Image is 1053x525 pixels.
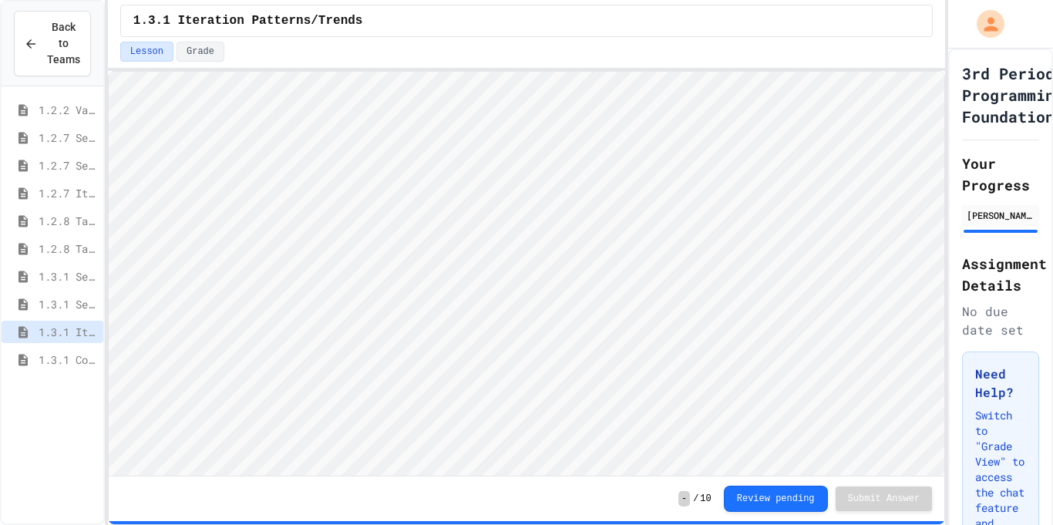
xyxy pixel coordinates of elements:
div: [PERSON_NAME] [967,208,1034,222]
h3: Need Help? [975,365,1026,402]
span: 1.2.2 Variable Types [39,102,97,118]
span: 1.2.7 Selection [39,157,97,173]
span: / [693,493,698,505]
span: Submit Answer [848,493,920,505]
span: 1.3.1 Sequencing Patterns/Trends [39,268,97,284]
div: No due date set [962,302,1039,339]
span: 1.3.1 Selection Patterns/Trends [39,296,97,312]
span: 1.3.1 Iteration Patterns/Trends [133,12,363,30]
span: Back to Teams [47,19,80,68]
span: 1.2.7 Sequencing [39,130,97,146]
h2: Your Progress [962,153,1039,196]
button: Back to Teams [14,11,91,76]
span: 1.2.8 Task 2 [39,241,97,257]
span: 1.2.8 Task 1 [39,213,97,229]
span: 1.2.7 Iteration [39,185,97,201]
span: 10 [700,493,711,505]
h2: Assignment Details [962,253,1039,296]
button: Submit Answer [836,486,933,511]
span: - [678,491,690,506]
button: Grade [177,42,224,62]
iframe: Snap! Programming Environment [109,72,944,476]
button: Lesson [120,42,173,62]
span: 1.3.1 Combined Algorithims [39,352,97,368]
div: My Account [960,6,1008,42]
button: Review pending [724,486,828,512]
span: 1.3.1 Iteration Patterns/Trends [39,324,97,340]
